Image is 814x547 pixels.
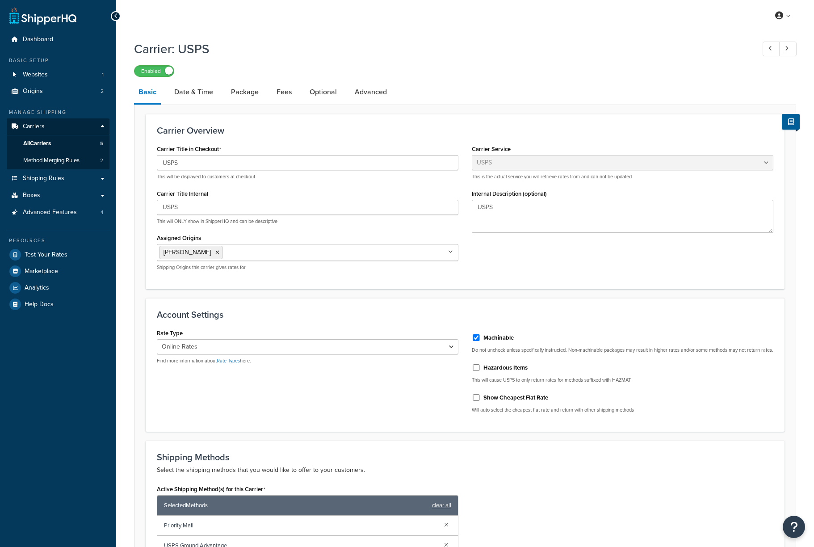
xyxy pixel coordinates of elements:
[7,296,109,312] a: Help Docs
[7,67,109,83] a: Websites1
[100,140,103,147] span: 5
[763,42,780,56] a: Previous Record
[23,140,51,147] span: All Carriers
[7,170,109,187] a: Shipping Rules
[483,334,514,342] label: Machinable
[472,407,773,413] p: Will auto select the cheapest flat rate and return with other shipping methods
[272,81,296,103] a: Fees
[23,192,40,199] span: Boxes
[472,190,547,197] label: Internal Description (optional)
[134,81,161,105] a: Basic
[7,31,109,48] a: Dashboard
[157,190,208,197] label: Carrier Title Internal
[25,251,67,259] span: Test Your Rates
[102,71,104,79] span: 1
[157,146,221,153] label: Carrier Title in Checkout
[217,357,240,364] a: Rate Types
[164,519,437,532] span: Priority Mail
[483,364,528,372] label: Hazardous Items
[23,88,43,95] span: Origins
[157,486,265,493] label: Active Shipping Method(s) for this Carrier
[23,157,80,164] span: Method Merging Rules
[472,200,773,233] textarea: USPS
[101,209,104,216] span: 4
[7,187,109,204] a: Boxes
[7,67,109,83] li: Websites
[157,452,773,462] h3: Shipping Methods
[227,81,263,103] a: Package
[472,377,773,383] p: This will cause USPS to only return rates for methods suffixed with HAZMAT
[7,152,109,169] li: Method Merging Rules
[7,280,109,296] a: Analytics
[432,499,451,512] a: clear all
[7,118,109,169] li: Carriers
[157,235,201,241] label: Assigned Origins
[23,209,77,216] span: Advanced Features
[23,175,64,182] span: Shipping Rules
[7,83,109,100] a: Origins2
[7,152,109,169] a: Method Merging Rules2
[7,109,109,116] div: Manage Shipping
[23,36,53,43] span: Dashboard
[305,81,341,103] a: Optional
[164,499,428,512] span: Selected Methods
[100,157,103,164] span: 2
[157,358,458,364] p: Find more information about here.
[7,83,109,100] li: Origins
[7,237,109,244] div: Resources
[164,248,211,257] span: [PERSON_NAME]
[7,263,109,279] a: Marketplace
[25,301,54,308] span: Help Docs
[157,264,458,271] p: Shipping Origins this carrier gives rates for
[157,173,458,180] p: This will be displayed to customers at checkout
[472,146,511,152] label: Carrier Service
[7,118,109,135] a: Carriers
[157,126,773,135] h3: Carrier Overview
[157,218,458,225] p: This will ONLY show in ShipperHQ and can be descriptive
[157,465,773,475] p: Select the shipping methods that you would like to offer to your customers.
[783,516,805,538] button: Open Resource Center
[25,284,49,292] span: Analytics
[7,204,109,221] li: Advanced Features
[134,40,746,58] h1: Carrier: USPS
[25,268,58,275] span: Marketplace
[782,114,800,130] button: Show Help Docs
[157,310,773,320] h3: Account Settings
[7,204,109,221] a: Advanced Features4
[23,123,45,130] span: Carriers
[101,88,104,95] span: 2
[472,173,773,180] p: This is the actual service you will retrieve rates from and can not be updated
[7,57,109,64] div: Basic Setup
[483,394,548,402] label: Show Cheapest Flat Rate
[7,247,109,263] a: Test Your Rates
[779,42,797,56] a: Next Record
[157,330,183,337] label: Rate Type
[7,135,109,152] a: AllCarriers5
[134,66,174,76] label: Enabled
[170,81,218,103] a: Date & Time
[472,347,773,353] p: Do not uncheck unless specifically instructed. Non-machinable packages may result in higher rates...
[23,71,48,79] span: Websites
[350,81,391,103] a: Advanced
